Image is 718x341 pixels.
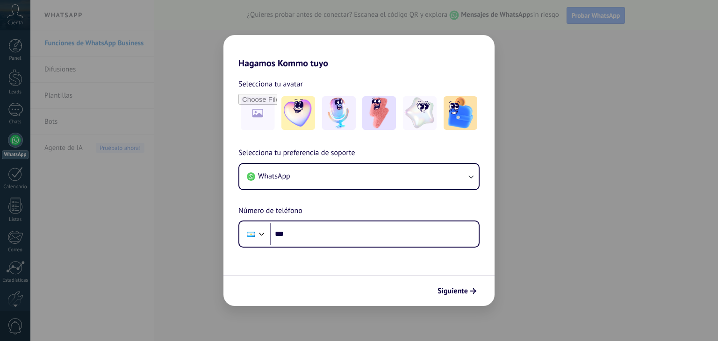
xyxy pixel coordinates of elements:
button: WhatsApp [239,164,479,189]
button: Siguiente [433,283,481,299]
img: -3.jpeg [362,96,396,130]
img: -5.jpeg [444,96,477,130]
img: -4.jpeg [403,96,437,130]
div: Argentina: + 54 [242,224,260,244]
img: -2.jpeg [322,96,356,130]
img: -1.jpeg [281,96,315,130]
span: Selecciona tu avatar [238,78,303,90]
span: Número de teléfono [238,205,302,217]
h2: Hagamos Kommo tuyo [223,35,495,69]
span: Selecciona tu preferencia de soporte [238,147,355,159]
span: WhatsApp [258,171,290,181]
span: Siguiente [438,288,468,294]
